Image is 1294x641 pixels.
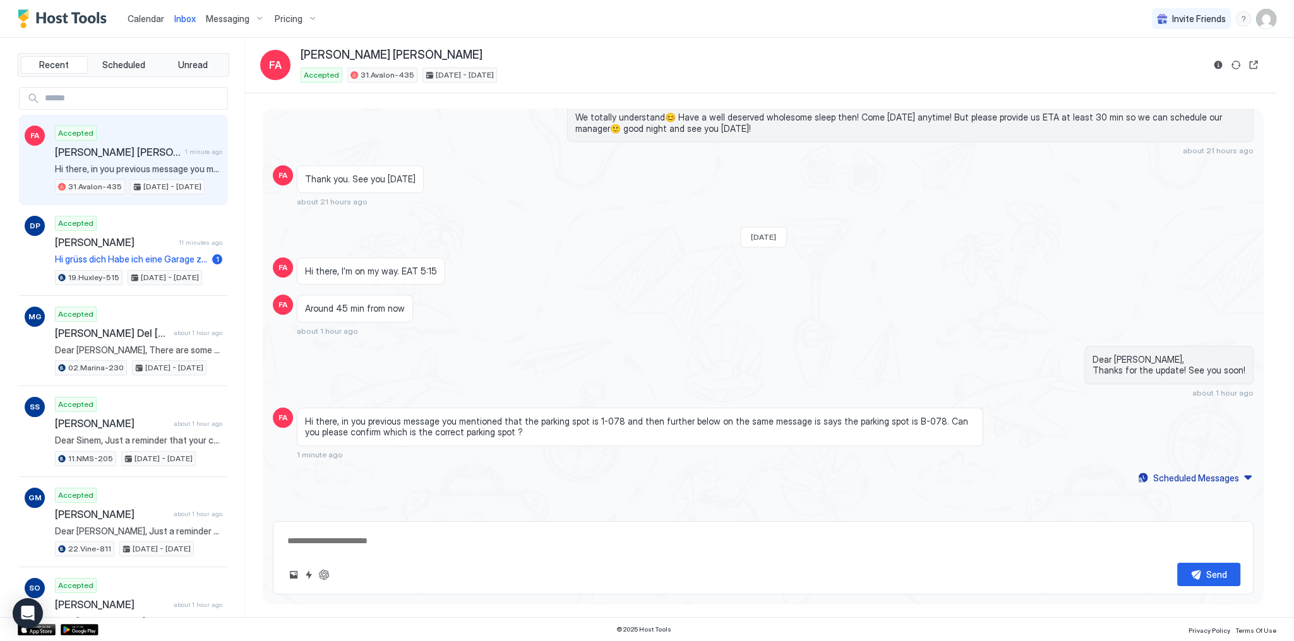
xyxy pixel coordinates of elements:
[286,567,301,582] button: Upload image
[102,59,145,71] span: Scheduled
[297,450,343,459] span: 1 minute ago
[174,13,196,24] span: Inbox
[90,56,157,74] button: Scheduled
[143,181,201,192] span: [DATE] - [DATE]
[301,48,482,62] span: [PERSON_NAME] [PERSON_NAME]
[279,412,287,423] span: FA
[39,59,69,71] span: Recent
[29,582,40,594] span: SO
[275,13,303,25] span: Pricing
[55,163,222,175] span: Hi there, in you previous message you mentioned that the parking spot is 1-078 and then further b...
[174,510,222,518] span: about 1 hour ago
[55,146,180,158] span: [PERSON_NAME] [PERSON_NAME]
[55,236,174,249] span: [PERSON_NAME]
[269,57,282,73] span: FA
[185,148,222,156] span: 1 minute ago
[1183,146,1254,155] span: about 21 hours ago
[1093,354,1245,376] span: Dear [PERSON_NAME], Thanks for the update! See you soon!
[40,88,227,109] input: Input Field
[575,112,1245,134] span: We totally understand😊 Have a well deserved wholesome sleep then! Come [DATE] anytime! But please...
[304,69,339,81] span: Accepted
[361,69,414,81] span: 31.Avalon-435
[61,624,99,635] a: Google Play Store
[1177,563,1240,586] button: Send
[279,299,287,310] span: FA
[18,9,112,28] a: Host Tools Logo
[1206,568,1227,581] div: Send
[174,420,222,428] span: about 1 hour ago
[30,401,40,413] span: SS
[135,453,193,464] span: [DATE] - [DATE]
[1228,57,1243,73] button: Sync reservation
[145,362,203,373] span: [DATE] - [DATE]
[21,56,88,74] button: Recent
[55,327,169,339] span: [PERSON_NAME] Del [PERSON_NAME]
[68,543,111,555] span: 22.Vine-811
[279,170,287,181] span: FA
[30,130,39,141] span: FA
[58,127,93,139] span: Accepted
[1211,57,1226,73] button: Reservation information
[1189,623,1230,636] a: Privacy Policy
[436,69,494,81] span: [DATE] - [DATE]
[58,490,93,501] span: Accepted
[301,567,316,582] button: Quick reply
[1256,9,1276,29] div: User profile
[28,311,42,322] span: MG
[1235,626,1276,634] span: Terms Of Use
[174,12,196,25] a: Inbox
[1246,57,1261,73] button: Open reservation
[305,266,437,277] span: Hi there, I’m on my way. EAT 5:15
[30,220,40,232] span: DP
[55,508,169,520] span: [PERSON_NAME]
[279,262,287,273] span: FA
[28,492,42,503] span: GM
[1136,469,1254,486] button: Scheduled Messages
[174,329,222,337] span: about 1 hour ago
[297,326,358,336] span: about 1 hour ago
[55,417,169,430] span: [PERSON_NAME]
[305,173,416,185] span: Thank you. See you [DATE]
[55,344,222,356] span: Dear [PERSON_NAME], There are some updates to the original check-in instructions: you won’t have ...
[68,362,124,373] span: 02.Marina-230
[174,601,222,609] span: about 1 hour ago
[616,625,671,633] span: © 2025 Host Tools
[305,416,975,438] span: Hi there, in you previous message you mentioned that the parking spot is 1-078 and then further b...
[216,254,219,264] span: 1
[1189,626,1230,634] span: Privacy Policy
[55,616,222,627] span: Dear [PERSON_NAME], Just a reminder that your check-out is [DATE] before 11 am. 🔴Please leave the...
[128,13,164,24] span: Calendar
[1153,471,1239,485] div: Scheduled Messages
[58,309,93,320] span: Accepted
[1192,388,1254,397] span: about 1 hour ago
[305,303,405,314] span: Around 45 min from now
[55,435,222,446] span: Dear Sinem, Just a reminder that your check-out is [DATE] before 11 am. 🧳Check-Out Instructions: ...
[68,181,122,192] span: 31.Avalon-435
[141,272,199,283] span: [DATE] - [DATE]
[128,12,164,25] a: Calendar
[18,53,229,77] div: tab-group
[297,197,368,206] span: about 21 hours ago
[316,567,332,582] button: ChatGPT Auto Reply
[206,13,249,25] span: Messaging
[55,254,207,265] span: Hi grüss dich Habe ich eine Garage zur Verfügung?
[58,580,93,591] span: Accepted
[133,543,191,555] span: [DATE] - [DATE]
[178,59,208,71] span: Unread
[179,238,222,247] span: 11 minutes ago
[1172,13,1226,25] span: Invite Friends
[55,526,222,537] span: Dear [PERSON_NAME], Just a reminder that your check-out is [DATE] before 11 am. 🧳When you check o...
[58,399,93,410] span: Accepted
[18,624,56,635] a: App Store
[159,56,226,74] button: Unread
[68,453,113,464] span: 11.NMS-205
[58,218,93,229] span: Accepted
[68,272,119,283] span: 19.Huxley-515
[751,232,776,242] span: [DATE]
[55,598,169,611] span: [PERSON_NAME]
[1236,11,1251,26] div: menu
[1235,623,1276,636] a: Terms Of Use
